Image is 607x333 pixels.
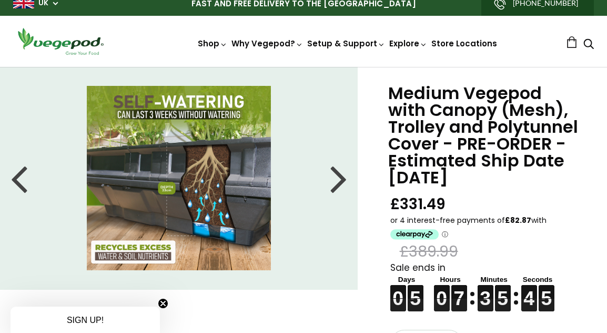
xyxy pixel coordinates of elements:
div: SIGN UP!Close teaser [11,307,160,333]
div: Sale ends in [390,261,581,312]
a: Store Locations [431,38,497,49]
a: Shop [198,38,227,49]
figure: 3 [478,285,493,298]
figure: 5 [539,298,554,311]
span: £331.49 [390,194,446,214]
figure: 4 [521,285,537,298]
span: SIGN UP! [67,316,104,325]
a: Search [583,40,594,51]
figure: 7 [451,285,467,298]
figure: 5 [495,285,511,298]
figure: 0 [434,285,450,298]
figure: 0 [390,285,406,298]
a: Why Vegepod? [231,38,303,49]
span: £389.99 [400,242,458,261]
a: Explore [389,38,427,49]
img: Medium Vegepod with Canopy (Mesh), Trolley and Polytunnel Cover - PRE-ORDER - Estimated Ship Date... [87,86,271,270]
img: Vegepod [13,26,108,56]
figure: 5 [408,285,423,298]
h1: Medium Vegepod with Canopy (Mesh), Trolley and Polytunnel Cover - PRE-ORDER - Estimated Ship Date... [388,85,581,186]
button: Close teaser [158,298,168,309]
a: Setup & Support [307,38,385,49]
